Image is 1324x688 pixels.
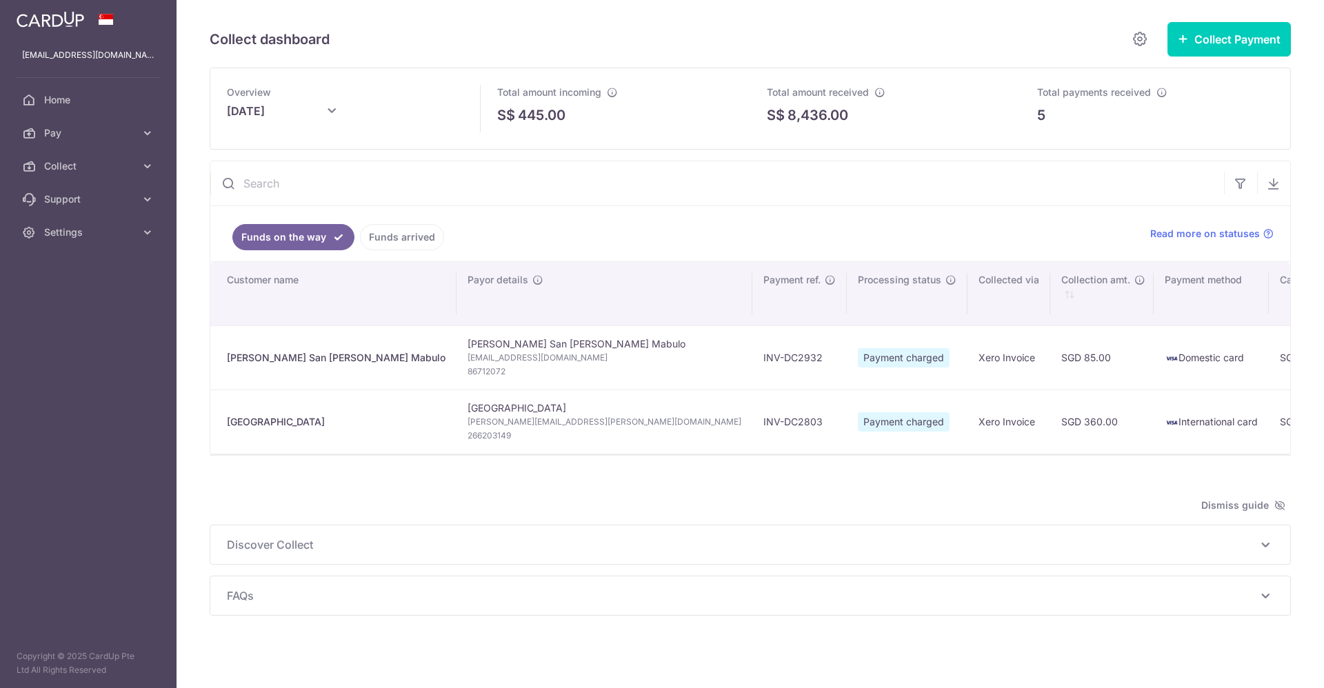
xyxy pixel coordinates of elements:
[767,105,785,125] span: S$
[1050,262,1154,325] th: Collection amt. : activate to sort column ascending
[44,225,135,239] span: Settings
[497,86,601,98] span: Total amount incoming
[210,262,457,325] th: Customer name
[468,429,741,443] span: 266203149
[752,389,847,454] td: INV-DC2803
[1037,86,1151,98] span: Total payments received
[227,536,1274,553] p: Discover Collect
[17,11,84,28] img: CardUp
[788,105,848,125] p: 8,436.00
[1154,262,1269,325] th: Payment method
[44,192,135,206] span: Support
[1165,352,1178,365] img: visa-sm-192604c4577d2d35970c8ed26b86981c2741ebd56154ab54ad91a526f0f24972.png
[44,93,135,107] span: Home
[858,412,950,432] span: Payment charged
[44,159,135,173] span: Collect
[1050,389,1154,454] td: SGD 360.00
[967,325,1050,389] td: Xero Invoice
[227,351,445,365] div: [PERSON_NAME] San [PERSON_NAME] Mabulo
[1154,325,1269,389] td: Domestic card
[752,325,847,389] td: INV-DC2932
[1201,497,1285,514] span: Dismiss guide
[1154,389,1269,454] td: International card
[227,415,445,429] div: [GEOGRAPHIC_DATA]
[457,389,752,454] td: [GEOGRAPHIC_DATA]
[1236,647,1310,681] iframe: Opens a widget where you can find more information
[210,28,330,50] h5: Collect dashboard
[847,262,967,325] th: Processing status
[967,262,1050,325] th: Collected via
[227,536,1257,553] span: Discover Collect
[497,105,515,125] span: S$
[858,273,941,287] span: Processing status
[468,415,741,429] span: [PERSON_NAME][EMAIL_ADDRESS][PERSON_NAME][DOMAIN_NAME]
[22,48,154,62] p: [EMAIL_ADDRESS][DOMAIN_NAME]
[232,224,354,250] a: Funds on the way
[457,325,752,389] td: [PERSON_NAME] San [PERSON_NAME] Mabulo
[227,587,1274,604] p: FAQs
[468,365,741,378] span: 86712072
[1165,416,1178,429] img: visa-sm-192604c4577d2d35970c8ed26b86981c2741ebd56154ab54ad91a526f0f24972.png
[44,126,135,140] span: Pay
[752,262,847,325] th: Payment ref.
[763,273,821,287] span: Payment ref.
[457,262,752,325] th: Payor details
[468,351,741,365] span: [EMAIL_ADDRESS][DOMAIN_NAME]
[858,348,950,367] span: Payment charged
[227,587,1257,604] span: FAQs
[360,224,444,250] a: Funds arrived
[1167,22,1291,57] button: Collect Payment
[1050,325,1154,389] td: SGD 85.00
[1037,105,1045,125] p: 5
[767,86,869,98] span: Total amount received
[518,105,565,125] p: 445.00
[967,389,1050,454] td: Xero Invoice
[468,273,528,287] span: Payor details
[1150,227,1260,241] span: Read more on statuses
[210,161,1224,205] input: Search
[1150,227,1274,241] a: Read more on statuses
[1061,273,1130,287] span: Collection amt.
[227,86,271,98] span: Overview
